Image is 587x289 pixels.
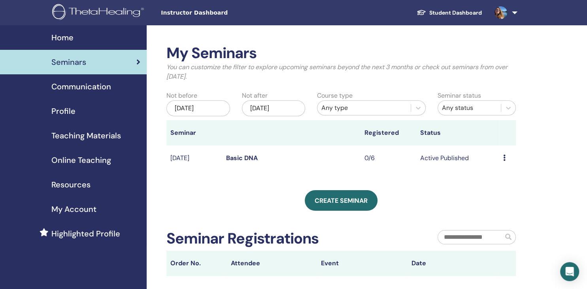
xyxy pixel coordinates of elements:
span: Create seminar [315,196,368,205]
th: Attendee [227,251,317,276]
label: Seminar status [438,91,481,100]
p: You can customize the filter to explore upcoming seminars beyond the next 3 months or check out s... [166,62,516,81]
span: Communication [51,81,111,93]
div: Open Intercom Messenger [560,262,579,281]
td: Active Published [416,145,499,171]
th: Status [416,120,499,145]
th: Order No. [166,251,226,276]
th: Event [317,251,408,276]
h2: My Seminars [166,44,516,62]
span: Resources [51,179,91,191]
label: Not before [166,91,197,100]
span: Teaching Materials [51,130,121,142]
td: 0/6 [361,145,416,171]
span: Home [51,32,74,43]
span: Highlighted Profile [51,228,120,240]
div: [DATE] [166,100,230,116]
h2: Seminar Registrations [166,230,319,248]
td: [DATE] [166,145,222,171]
a: Create seminar [305,190,377,211]
th: Registered [361,120,416,145]
span: Online Teaching [51,154,111,166]
img: logo.png [52,4,147,22]
span: My Account [51,203,96,215]
th: Seminar [166,120,222,145]
img: default.jpg [495,6,507,19]
span: Instructor Dashboard [161,9,279,17]
img: graduation-cap-white.svg [417,9,426,16]
div: Any status [442,103,497,113]
th: Date [408,251,498,276]
span: Profile [51,105,75,117]
a: Basic DNA [226,154,258,162]
div: [DATE] [242,100,305,116]
a: Student Dashboard [410,6,488,20]
div: Any type [321,103,407,113]
label: Not after [242,91,268,100]
span: Seminars [51,56,86,68]
label: Course type [317,91,353,100]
